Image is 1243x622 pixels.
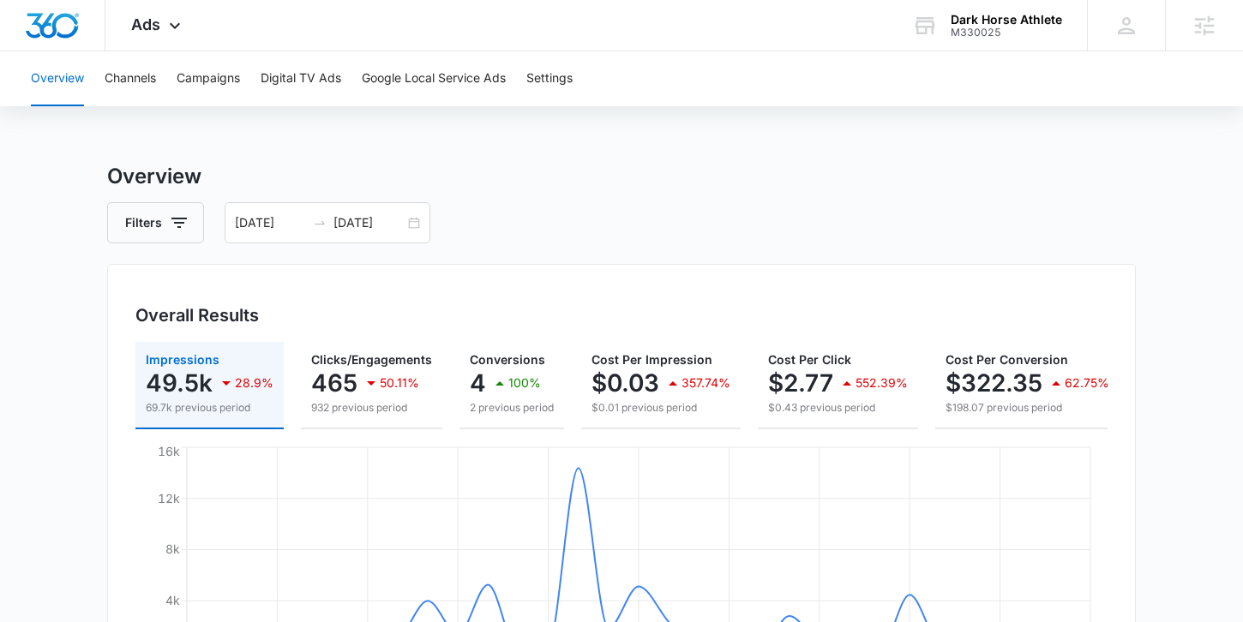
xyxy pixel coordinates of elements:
p: 69.7k previous period [146,400,273,416]
p: 465 [311,369,357,397]
h3: Overview [107,161,1136,192]
p: 932 previous period [311,400,432,416]
span: to [313,216,327,230]
tspan: 16k [158,444,180,458]
span: Cost Per Impression [591,352,712,367]
button: Overview [31,51,84,106]
span: swap-right [313,216,327,230]
p: $0.01 previous period [591,400,730,416]
button: Digital TV Ads [261,51,341,106]
p: 50.11% [380,377,419,389]
p: $0.03 [591,369,659,397]
button: Campaigns [177,51,240,106]
span: Ads [131,15,160,33]
p: 552.39% [856,377,908,389]
p: 62.75% [1065,377,1109,389]
button: Google Local Service Ads [362,51,506,106]
p: $2.77 [768,369,833,397]
p: 4 [470,369,486,397]
button: Filters [107,202,204,243]
div: account name [951,13,1062,27]
span: Cost Per Click [768,352,851,367]
span: Clicks/Engagements [311,352,432,367]
p: 100% [508,377,541,389]
p: 357.74% [682,377,730,389]
tspan: 12k [158,491,180,505]
input: End date [333,213,405,232]
button: Channels [105,51,156,106]
p: 28.9% [235,377,273,389]
span: Conversions [470,352,545,367]
tspan: 4k [165,593,180,607]
span: Impressions [146,352,219,367]
span: Cost Per Conversion [946,352,1068,367]
tspan: 8k [165,541,180,556]
p: 2 previous period [470,400,554,416]
button: Settings [526,51,573,106]
input: Start date [235,213,306,232]
div: account id [951,27,1062,39]
h3: Overall Results [135,302,259,328]
p: $322.35 [946,369,1042,397]
p: 49.5k [146,369,213,397]
p: $198.07 previous period [946,400,1109,416]
p: $0.43 previous period [768,400,908,416]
